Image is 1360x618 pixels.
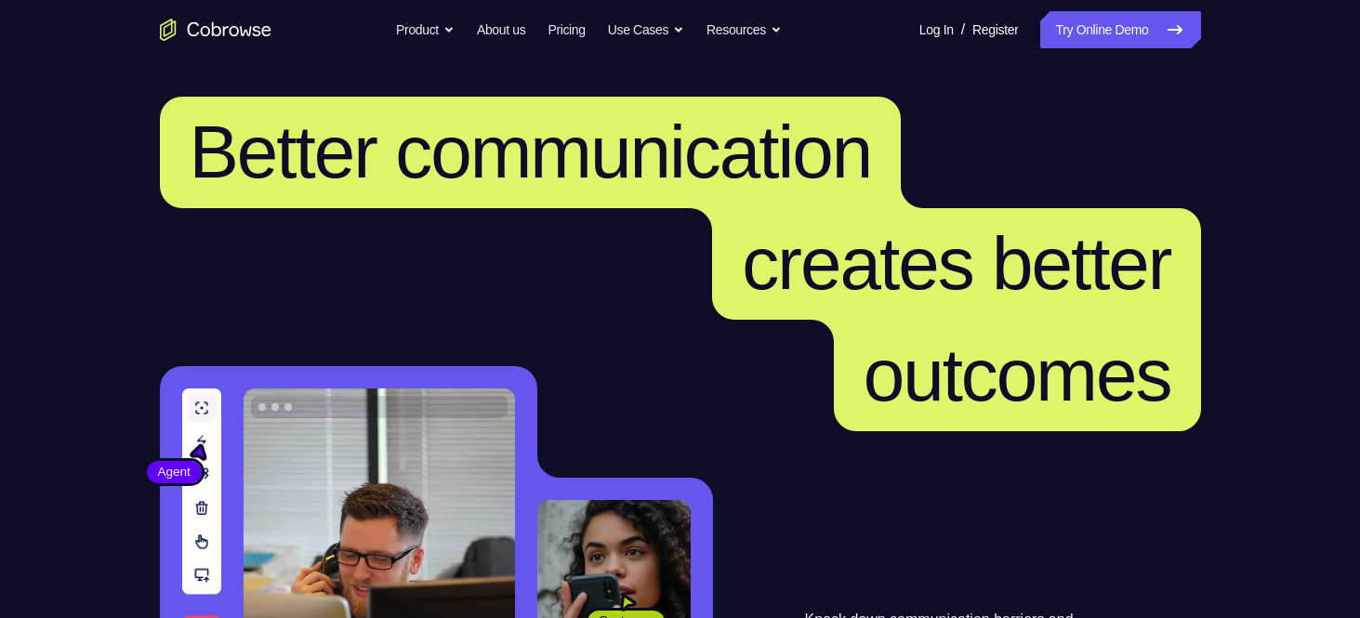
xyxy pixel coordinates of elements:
button: Resources [706,11,782,48]
a: Log In [919,11,954,48]
span: outcomes [864,334,1171,416]
span: creates better [742,222,1170,305]
span: Better communication [190,111,872,193]
a: Register [972,11,1018,48]
a: About us [477,11,525,48]
span: / [961,19,965,41]
button: Product [396,11,455,48]
span: Agent [147,463,202,481]
a: Go to the home page [160,19,271,41]
button: Use Cases [608,11,684,48]
a: Try Online Demo [1040,11,1200,48]
a: Pricing [548,11,585,48]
